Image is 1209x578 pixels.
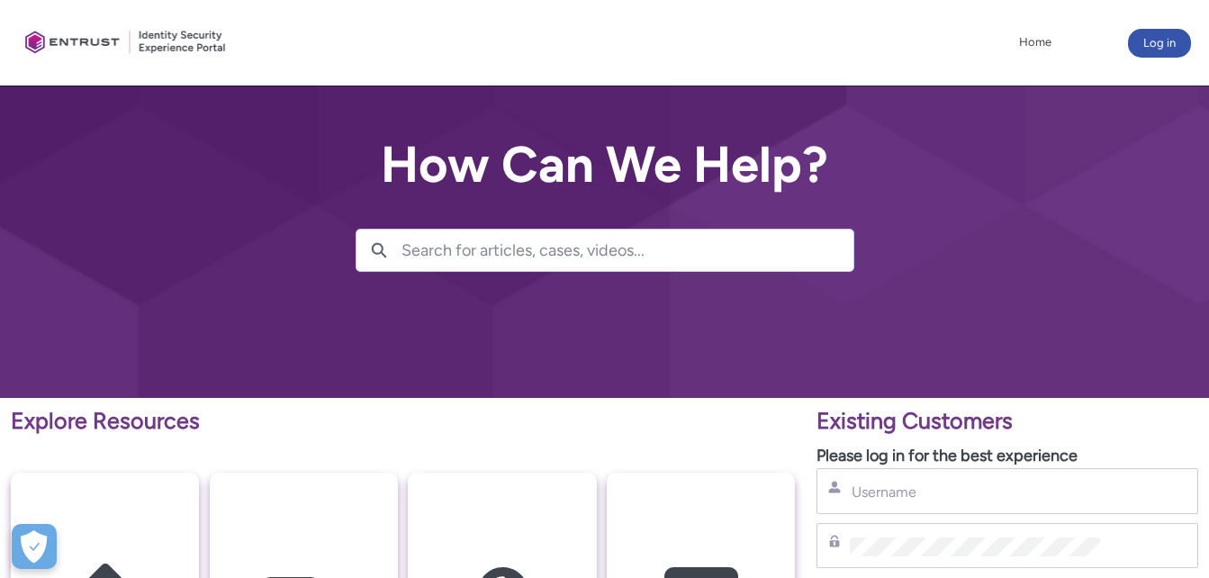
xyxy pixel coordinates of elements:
[401,230,853,271] input: Search for articles, cases, videos...
[817,404,1198,438] p: Existing Customers
[356,230,401,271] button: Search
[12,524,57,569] div: Cookie Preferences
[356,137,854,193] h2: How Can We Help?
[1128,29,1191,58] button: Log in
[850,483,1100,501] input: Username
[1015,29,1056,56] a: Home
[817,444,1198,468] p: Please log in for the best experience
[12,524,57,569] button: Open Preferences
[11,404,795,438] p: Explore Resources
